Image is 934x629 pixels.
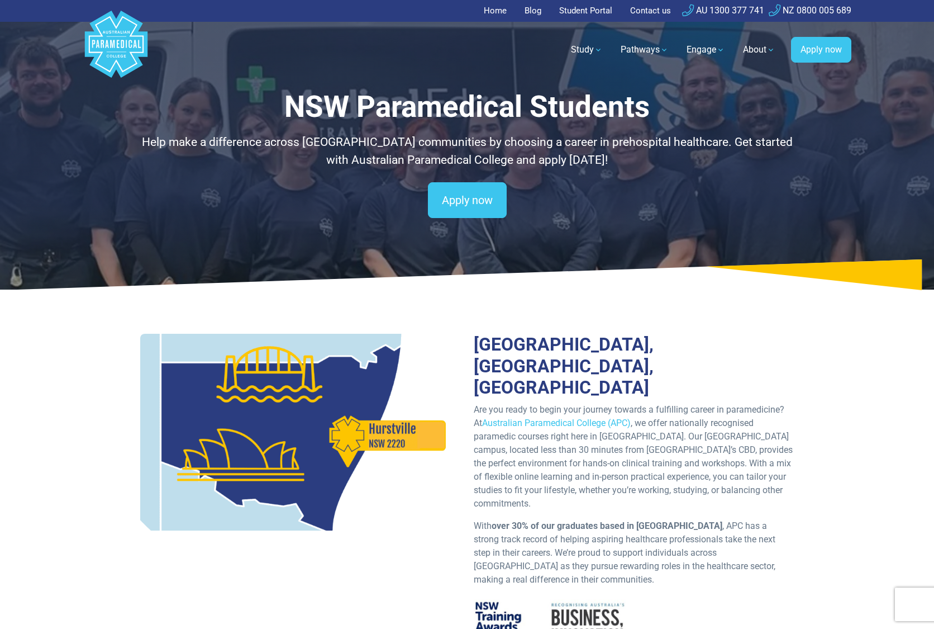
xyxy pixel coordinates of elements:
[474,403,794,510] p: Are you ready to begin your journey towards a fulfilling career in paramedicine? At , we offer na...
[769,5,851,16] a: NZ 0800 005 689
[474,519,794,587] p: With , APC has a strong track record of helping aspiring healthcare professionals take the next s...
[428,182,507,218] a: Apply now
[614,34,675,65] a: Pathways
[140,134,794,169] p: Help make a difference across [GEOGRAPHIC_DATA] communities by choosing a career in prehospital h...
[474,334,794,398] h2: [GEOGRAPHIC_DATA], [GEOGRAPHIC_DATA], [GEOGRAPHIC_DATA]
[564,34,609,65] a: Study
[680,34,732,65] a: Engage
[682,5,764,16] a: AU 1300 377 741
[492,521,722,531] strong: over 30% of our graduates based in [GEOGRAPHIC_DATA]
[482,418,631,428] a: Australian Paramedical College (APC)
[140,89,794,125] h1: NSW Paramedical Students
[83,22,150,78] a: Australian Paramedical College
[791,37,851,63] a: Apply now
[736,34,782,65] a: About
